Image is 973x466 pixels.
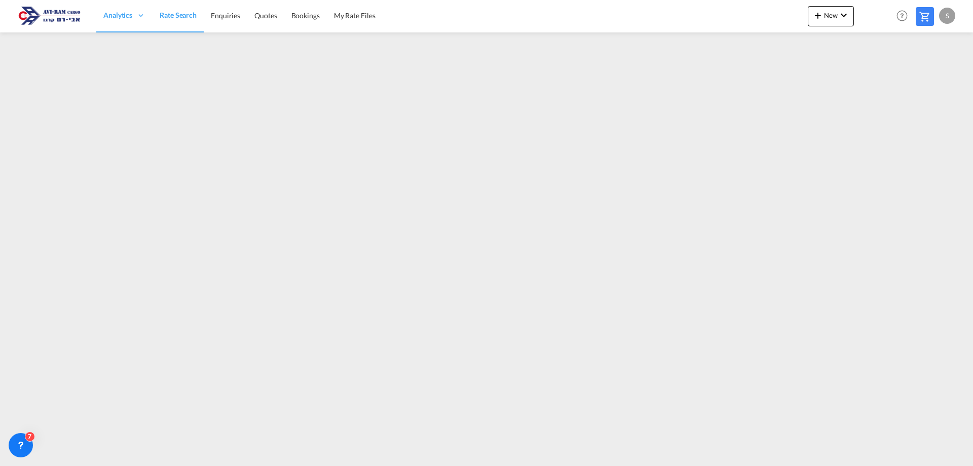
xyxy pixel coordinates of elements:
md-icon: icon-chevron-down [838,9,850,21]
div: S [939,8,955,24]
img: 166978e0a5f911edb4280f3c7a976193.png [15,5,84,27]
button: icon-plus 400-fgNewicon-chevron-down [808,6,854,26]
span: My Rate Files [334,11,376,20]
span: Bookings [291,11,320,20]
md-icon: icon-plus 400-fg [812,9,824,21]
span: Rate Search [160,11,197,19]
span: New [812,11,850,19]
span: Analytics [103,10,132,20]
span: Quotes [254,11,277,20]
div: Help [893,7,916,25]
span: Enquiries [211,11,240,20]
span: Help [893,7,911,24]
